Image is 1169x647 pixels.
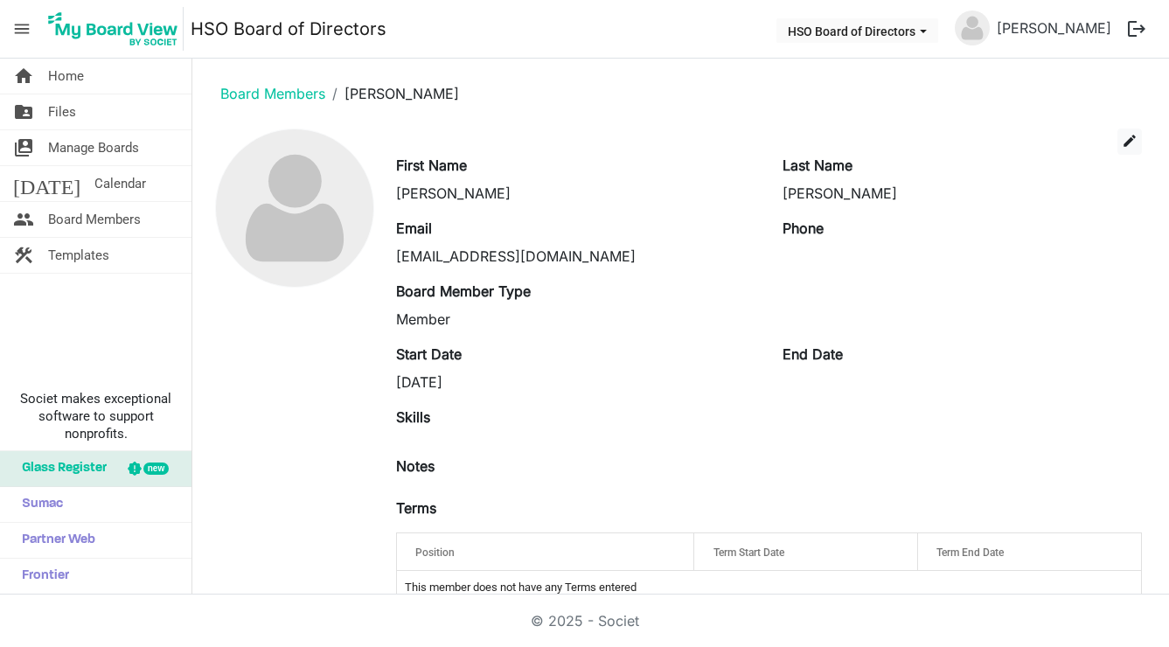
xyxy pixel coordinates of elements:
button: logout [1118,10,1155,47]
span: Glass Register [13,451,107,486]
label: Email [396,218,432,239]
label: Last Name [783,155,852,176]
label: Start Date [396,344,462,365]
span: Sumac [13,487,63,522]
span: Position [415,546,455,559]
span: Calendar [94,166,146,201]
span: Term Start Date [713,546,784,559]
div: [DATE] [396,372,755,393]
span: home [13,59,34,94]
span: Board Members [48,202,141,237]
div: [PERSON_NAME] [783,183,1142,204]
label: First Name [396,155,467,176]
div: [PERSON_NAME] [396,183,755,204]
a: [PERSON_NAME] [990,10,1118,45]
span: Societ makes exceptional software to support nonprofits. [8,390,184,442]
span: switch_account [13,130,34,165]
a: HSO Board of Directors [191,11,386,46]
img: no-profile-picture.svg [955,10,990,45]
td: This member does not have any Terms entered [397,571,1141,604]
label: Board Member Type [396,281,531,302]
span: [DATE] [13,166,80,201]
button: edit [1117,129,1142,155]
img: My Board View Logo [43,7,184,51]
span: folder_shared [13,94,34,129]
label: Skills [396,407,430,428]
li: [PERSON_NAME] [325,83,459,104]
img: no-profile-picture.svg [216,129,373,287]
label: Phone [783,218,824,239]
span: Home [48,59,84,94]
a: My Board View Logo [43,7,191,51]
div: new [143,463,169,475]
label: Terms [396,497,436,518]
span: Frontier [13,559,69,594]
div: [EMAIL_ADDRESS][DOMAIN_NAME] [396,246,755,267]
span: Files [48,94,76,129]
span: Templates [48,238,109,273]
a: Board Members [220,85,325,102]
a: © 2025 - Societ [531,612,639,630]
label: Notes [396,456,435,477]
label: End Date [783,344,843,365]
span: Partner Web [13,523,95,558]
span: Term End Date [936,546,1004,559]
span: menu [5,12,38,45]
span: edit [1122,133,1138,149]
button: HSO Board of Directors dropdownbutton [776,18,938,43]
span: Manage Boards [48,130,139,165]
div: Member [396,309,755,330]
span: construction [13,238,34,273]
span: people [13,202,34,237]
